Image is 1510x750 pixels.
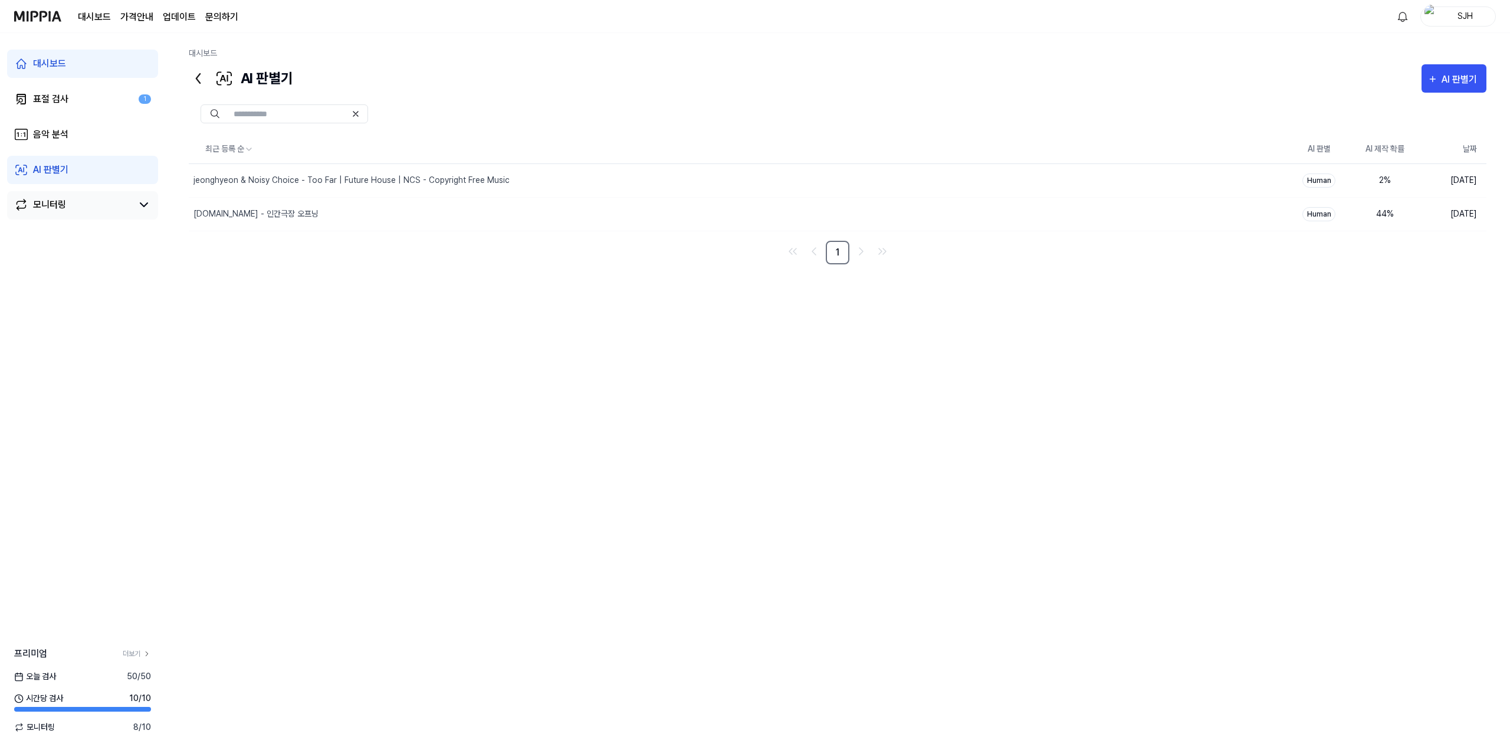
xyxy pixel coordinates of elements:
[1286,135,1352,163] th: AI 판별
[139,94,151,104] div: 1
[127,670,151,683] span: 50 / 50
[193,208,319,220] div: [DOMAIN_NAME] - 인간극장 오프닝
[7,120,158,149] a: 음악 분석
[783,242,802,261] a: Go to first page
[852,242,871,261] a: Go to next page
[1302,207,1335,221] div: Human
[33,198,66,212] div: 모니터링
[1418,163,1486,197] td: [DATE]
[1352,135,1418,163] th: AI 제작 확률
[129,692,151,705] span: 10 / 10
[33,163,68,177] div: AI 판별기
[7,156,158,184] a: AI 판별기
[120,10,153,24] button: 가격안내
[873,242,892,261] a: Go to last page
[78,10,111,24] a: 대시보드
[1442,72,1481,87] div: AI 판별기
[1418,197,1486,231] td: [DATE]
[7,50,158,78] a: 대시보드
[123,649,151,659] a: 더보기
[826,241,849,264] a: 1
[805,242,823,261] a: Go to previous page
[1418,135,1486,163] th: 날짜
[1361,174,1409,186] div: 2 %
[14,647,47,661] span: 프리미엄
[205,10,238,24] a: 문의하기
[33,92,68,106] div: 표절 검사
[189,64,293,93] div: AI 판별기
[1442,9,1488,22] div: SJH
[7,85,158,113] a: 표절 검사1
[14,670,56,683] span: 오늘 검사
[1396,9,1410,24] img: 알림
[189,241,1486,264] nav: pagination
[211,109,219,119] img: Search
[189,48,217,58] a: 대시보드
[1424,5,1439,28] img: profile
[1422,64,1486,93] button: AI 판별기
[33,127,68,142] div: 음악 분석
[14,721,55,733] span: 모니터링
[163,10,196,24] a: 업데이트
[14,692,63,705] span: 시간당 검사
[33,57,66,71] div: 대시보드
[1302,173,1335,188] div: Human
[1361,208,1409,220] div: 44 %
[14,198,132,212] a: 모니터링
[133,721,151,733] span: 8 / 10
[193,174,510,186] div: jeonghyeon & Noisy Choice - Too Far | Future House | NCS - Copyright Free Music
[1420,6,1496,27] button: profileSJH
